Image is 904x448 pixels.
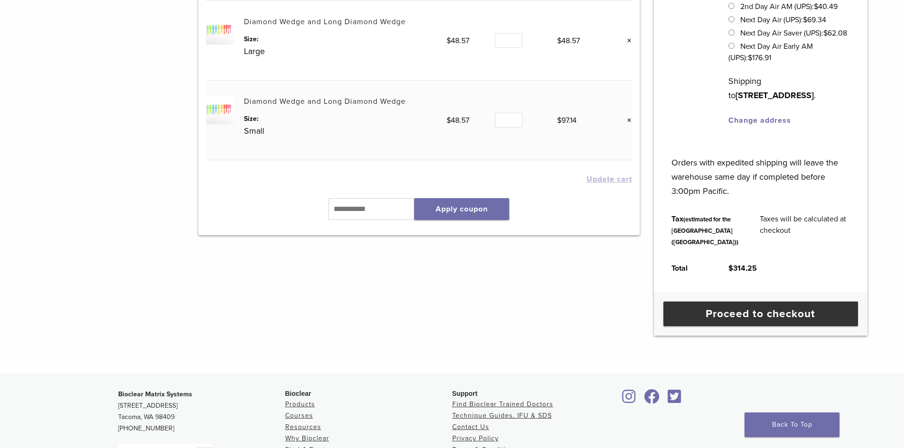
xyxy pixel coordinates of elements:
span: $ [447,36,451,46]
a: Products [285,400,315,408]
span: Support [452,390,478,397]
span: $ [803,15,807,25]
label: 2nd Day Air AM (UPS): [740,2,838,11]
span: $ [814,2,818,11]
th: Total [661,255,718,282]
a: Courses [285,411,313,420]
p: Shipping to . [728,74,849,102]
a: Bioclear [619,395,639,404]
a: Resources [285,423,321,431]
span: $ [823,28,828,38]
bdi: 97.14 [557,116,577,125]
a: Change address [728,116,791,125]
p: Small [244,124,447,138]
a: Contact Us [452,423,489,431]
bdi: 48.57 [447,116,469,125]
a: Bioclear [665,395,685,404]
button: Apply coupon [414,198,509,220]
a: Diamond Wedge and Long Diamond Wedge [244,17,406,27]
a: Bioclear [641,395,663,404]
button: Update cart [587,175,632,183]
p: Orders with expedited shipping will leave the warehouse same day if completed before 3:00pm Pacific. [671,141,849,198]
bdi: 62.08 [823,28,847,38]
bdi: 69.34 [803,15,826,25]
label: Next Day Air (UPS): [740,15,826,25]
span: $ [447,116,451,125]
span: $ [557,36,561,46]
th: Tax [661,206,749,255]
bdi: 48.57 [557,36,580,46]
bdi: 48.57 [447,36,469,46]
td: Taxes will be calculated at checkout [749,206,860,255]
label: Next Day Air Early AM (UPS): [728,42,812,63]
bdi: 314.25 [728,264,757,273]
p: Large [244,44,447,58]
a: Why Bioclear [285,434,329,442]
dt: Size: [244,114,447,124]
bdi: 176.91 [748,53,771,63]
span: $ [728,264,733,273]
img: Diamond Wedge and Long Diamond Wedge [206,96,234,124]
label: Next Day Air Saver (UPS): [740,28,847,38]
a: Diamond Wedge and Long Diamond Wedge [244,97,406,106]
bdi: 40.49 [814,2,838,11]
a: Remove this item [620,114,632,127]
a: Technique Guides, IFU & SDS [452,411,552,420]
small: (estimated for the [GEOGRAPHIC_DATA] ([GEOGRAPHIC_DATA])) [671,216,738,246]
span: Bioclear [285,390,311,397]
a: Proceed to checkout [663,302,858,326]
a: Find Bioclear Trained Doctors [452,400,553,408]
a: Back To Top [745,412,839,437]
a: Privacy Policy [452,434,499,442]
p: [STREET_ADDRESS] Tacoma, WA 98409 [PHONE_NUMBER] [118,389,285,434]
a: Remove this item [620,35,632,47]
strong: [STREET_ADDRESS] [736,90,814,101]
dt: Size: [244,34,447,44]
img: Diamond Wedge and Long Diamond Wedge [206,16,234,44]
span: $ [557,116,561,125]
strong: Bioclear Matrix Systems [118,390,192,398]
span: $ [748,53,752,63]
